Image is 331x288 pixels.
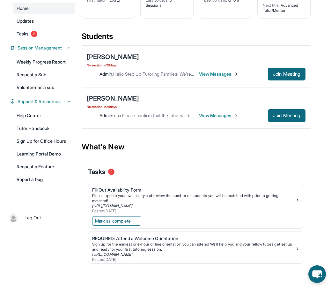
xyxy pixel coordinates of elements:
[87,52,139,61] div: [PERSON_NAME]
[13,123,75,134] a: Tutor Handbook
[13,174,75,185] a: Report a bug
[13,110,75,121] a: Help Center
[15,45,71,51] button: Session Management
[92,208,295,214] div: Posted [DATE]
[15,98,71,105] button: Support & Resources
[92,235,295,242] div: REQUIRED: Attend a Welcome Orientation
[99,113,113,118] span: Admin :
[87,104,139,109] span: No session in 29 days
[13,161,75,172] a: Request a Feature
[31,31,37,37] span: 2
[25,215,41,221] span: Log Out
[20,214,22,222] span: |
[199,112,239,119] span: View Messages
[92,193,295,203] div: Please update your availability and review the number of students you will be matched with prior ...
[263,3,280,8] span: Next title :
[18,98,61,105] span: Support & Resources
[13,135,75,147] a: Sign Up for Office Hours
[82,31,311,45] div: Students
[9,213,18,222] img: user-img
[17,18,34,24] span: Updates
[13,56,75,68] a: Weekly Progress Report
[92,203,133,208] a: [URL][DOMAIN_NAME]
[268,109,305,122] button: Join Meeting
[133,218,138,224] img: Mark as complete
[108,169,114,175] span: 2
[13,3,75,14] a: Home
[13,69,75,80] a: Request a Sub
[88,167,106,176] span: Tasks
[6,211,75,225] a: |Log Out
[13,82,75,93] a: Volunteer as a sub
[92,216,141,226] button: Mark as complete
[92,242,295,252] div: Sign up for the earliest one-hour online orientation you can attend! We’ll help you and your fell...
[99,71,113,77] span: Admin :
[82,133,311,161] div: What's New
[92,257,295,262] div: Posted [DATE]
[234,113,239,118] img: Chevron-Right
[13,28,75,40] a: Tasks2
[268,68,305,80] button: Join Meeting
[88,183,304,215] a: Fill Out Availability FormPlease update your availability and review the number of students you w...
[87,94,139,103] div: [PERSON_NAME]
[17,5,29,11] span: Home
[273,72,300,76] span: Join Meeting
[88,231,304,263] a: REQUIRED: Attend a Welcome OrientationSign up for the earliest one-hour online orientation you ca...
[199,71,239,77] span: View Messages
[95,218,131,224] span: Mark as complete
[17,31,28,37] span: Tasks
[13,15,75,27] a: Updates
[87,63,139,68] span: No session in 29 days
[234,72,239,77] img: Chevron-Right
[13,148,75,160] a: Learning Portal Demo
[273,114,300,117] span: Join Meeting
[92,187,295,193] div: Fill Out Availability Form
[92,252,135,257] a: [URL][DOMAIN_NAME]..
[18,45,62,51] span: Session Management
[308,265,326,283] button: chat-button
